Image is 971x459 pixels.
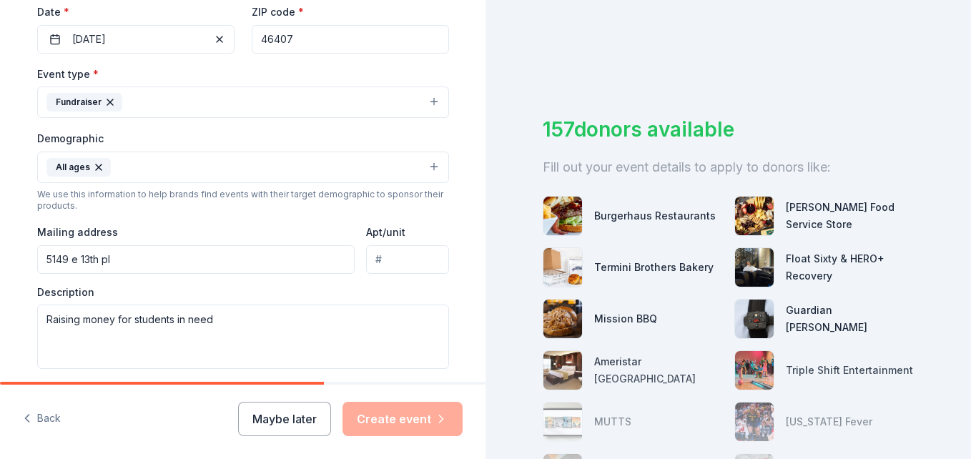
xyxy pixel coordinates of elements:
label: Event type [37,67,99,82]
div: [PERSON_NAME] Food Service Store [786,199,915,233]
button: [DATE] [37,25,235,54]
label: Date [37,5,235,19]
label: Demographic [37,132,104,146]
div: We use this information to help brands find events with their target demographic to sponsor their... [37,189,449,212]
input: # [366,245,448,274]
div: Float Sixty & HERO+ Recovery [786,250,915,285]
button: Maybe later [238,402,331,436]
div: Fill out your event details to apply to donors like: [543,156,914,179]
button: All ages [37,152,449,183]
div: Guardian [PERSON_NAME] [786,302,915,336]
label: Mailing address [37,225,118,240]
div: Fundraiser [46,93,122,112]
button: Fundraiser [37,87,449,118]
img: photo for Termini Brothers Bakery [543,248,582,287]
div: 157 donors available [543,114,914,144]
div: Termini Brothers Bakery [594,259,714,276]
label: ZIP code [252,5,304,19]
div: Mission BBQ [594,310,657,327]
img: photo for Float Sixty & HERO+ Recovery [735,248,774,287]
label: Apt/unit [366,225,405,240]
div: Burgerhaus Restaurants [594,207,716,224]
textarea: Raising money for students in need [37,305,449,369]
input: 12345 (U.S. only) [252,25,449,54]
img: photo for Mission BBQ [543,300,582,338]
button: Back [23,404,61,434]
img: photo for Gordon Food Service Store [735,197,774,235]
div: All ages [46,158,111,177]
label: Description [37,285,94,300]
img: photo for Guardian Angel Device [735,300,774,338]
img: photo for Burgerhaus Restaurants [543,197,582,235]
input: Enter a US address [37,245,355,274]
